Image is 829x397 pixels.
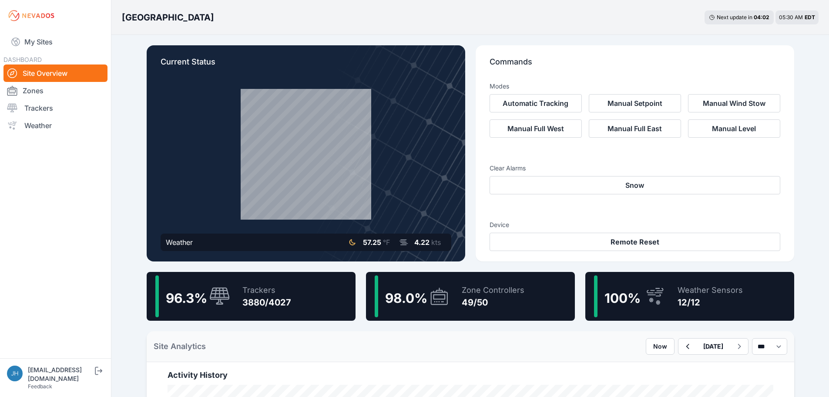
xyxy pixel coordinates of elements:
[604,290,641,306] span: 100 %
[462,296,524,309] div: 49/50
[154,340,206,353] h2: Site Analytics
[383,238,390,247] span: °F
[688,94,780,112] button: Manual Wind Stow
[3,117,107,134] a: Weather
[7,366,23,381] img: jhaberkorn@invenergy.com
[28,383,52,390] a: Feedback
[166,290,207,306] span: 96.3 %
[3,82,107,99] a: Zones
[366,272,575,321] a: 98.0%Zone Controllers49/50
[3,64,107,82] a: Site Overview
[490,119,582,138] button: Manual Full West
[3,56,42,63] span: DASHBOARD
[696,339,730,354] button: [DATE]
[754,14,769,21] div: 04 : 02
[161,56,451,75] p: Current Status
[242,284,291,296] div: Trackers
[490,176,780,194] button: Snow
[678,284,743,296] div: Weather Sensors
[688,119,780,138] button: Manual Level
[490,233,780,251] button: Remote Reset
[490,82,509,91] h3: Modes
[3,99,107,117] a: Trackers
[28,366,93,383] div: [EMAIL_ADDRESS][DOMAIN_NAME]
[7,9,56,23] img: Nevados
[490,221,780,229] h3: Device
[414,238,430,247] span: 4.22
[779,14,803,20] span: 05:30 AM
[490,56,780,75] p: Commands
[242,296,291,309] div: 3880/4027
[805,14,815,20] span: EDT
[122,6,214,29] nav: Breadcrumb
[585,272,794,321] a: 100%Weather Sensors12/12
[589,94,681,112] button: Manual Setpoint
[490,94,582,112] button: Automatic Tracking
[678,296,743,309] div: 12/12
[363,238,381,247] span: 57.25
[147,272,356,321] a: 96.3%Trackers3880/4027
[431,238,441,247] span: kts
[589,119,681,138] button: Manual Full East
[462,284,524,296] div: Zone Controllers
[385,290,427,306] span: 98.0 %
[3,31,107,52] a: My Sites
[717,14,752,20] span: Next update in
[122,11,214,24] h3: [GEOGRAPHIC_DATA]
[166,237,193,248] div: Weather
[646,338,675,355] button: Now
[168,369,773,381] h2: Activity History
[490,164,780,173] h3: Clear Alarms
